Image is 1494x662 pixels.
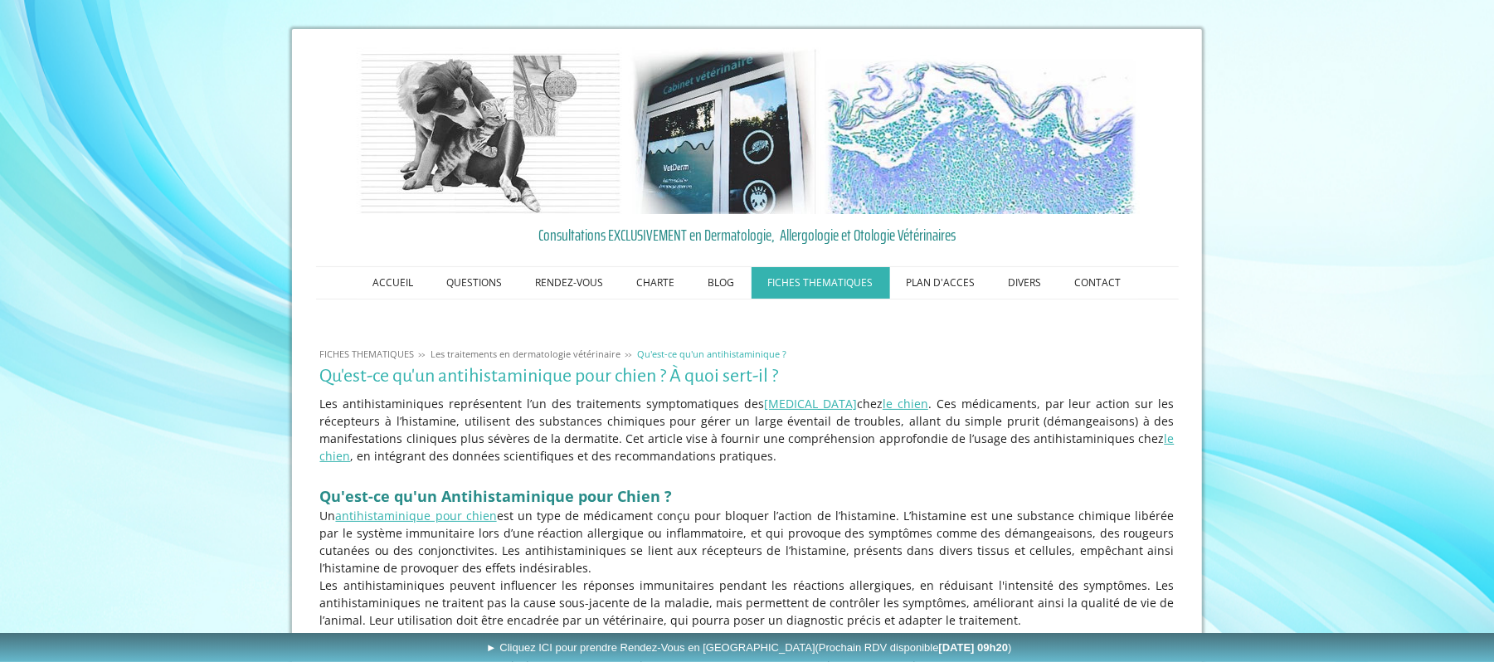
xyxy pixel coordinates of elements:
span: FICHES THEMATIQUES [320,348,415,360]
b: [DATE] 09h20 [939,641,1009,654]
p: Un est un type de médicament conçu pour bloquer l’action de l’histamine. L’histamine est une subs... [320,507,1175,577]
span: (Prochain RDV disponible ) [815,641,1012,654]
a: FICHES THEMATIQUES [752,267,890,299]
span: Qu'est-ce qu'un antihistaminique ? [638,348,787,360]
a: RENDEZ-VOUS [519,267,620,299]
a: le chien [320,431,1175,464]
a: Consultations EXCLUSIVEMENT en Dermatologie, Allergologie et Otologie Vétérinaires [320,222,1175,247]
a: QUESTIONS [431,267,519,299]
a: ACCUEIL [357,267,431,299]
a: le chien [883,396,928,411]
h1: Qu'est-ce qu'un antihistaminique pour chien ? À quoi sert-il ? [320,366,1175,387]
a: PLAN D'ACCES [890,267,992,299]
span: Les traitements en dermatologie vétérinaire [431,348,621,360]
a: antihistaminique pour chien [336,508,497,523]
a: CONTACT [1058,267,1138,299]
a: Les traitements en dermatologie vétérinaire [427,348,625,360]
p: Les antihistaminiques représentent l’un des traitements symptomatiques des chez . Ces médicaments... [320,395,1175,465]
a: [MEDICAL_DATA] [764,396,857,411]
a: Qu'est-ce qu'un antihistaminique ? [634,348,791,360]
span: Qu'est-ce qu'un Antihistaminique pour Chien ? [320,486,673,506]
span: ► Cliquez ICI pour prendre Rendez-Vous en [GEOGRAPHIC_DATA] [486,641,1012,654]
a: BLOG [692,267,752,299]
a: FICHES THEMATIQUES [316,348,419,360]
a: CHARTE [620,267,692,299]
p: Les antihistaminiques peuvent influencer les réponses immunitaires pendant les réactions allergiq... [320,577,1175,629]
a: DIVERS [992,267,1058,299]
